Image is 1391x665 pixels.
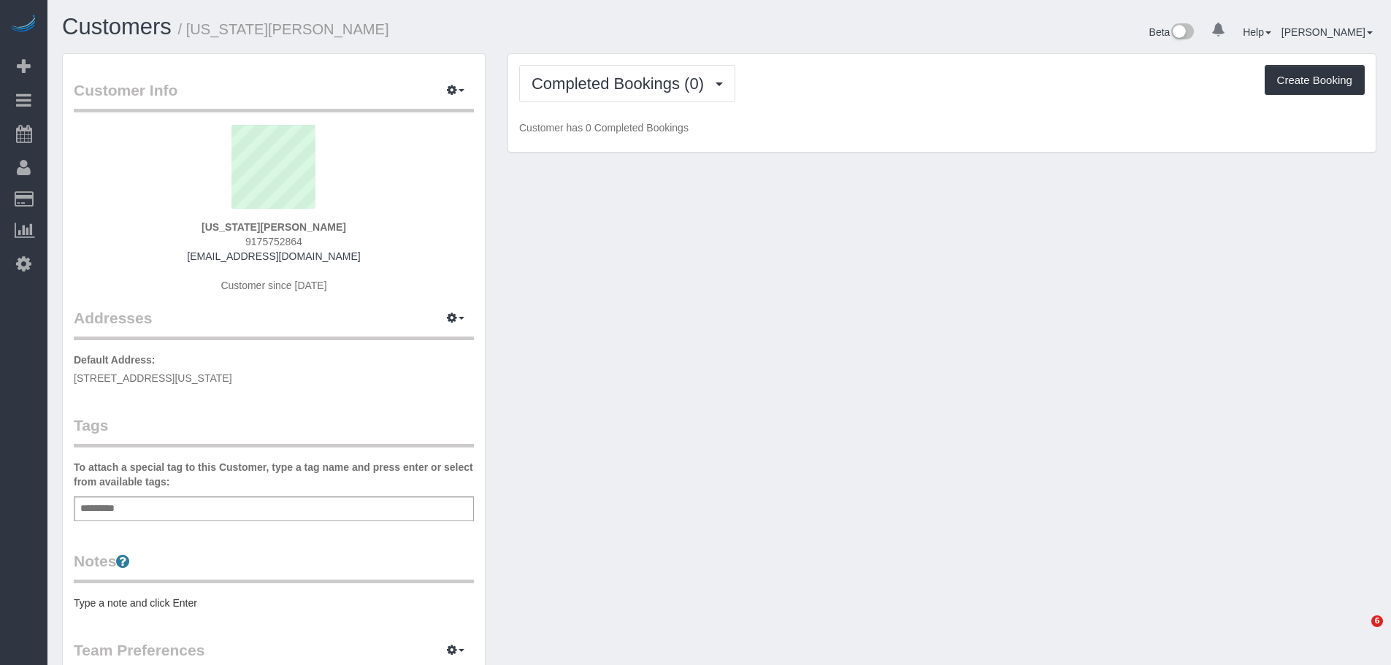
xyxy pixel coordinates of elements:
a: Help [1243,26,1271,38]
span: Customer since [DATE] [221,280,326,291]
a: [PERSON_NAME] [1281,26,1373,38]
a: [EMAIL_ADDRESS][DOMAIN_NAME] [187,250,360,262]
span: 6 [1371,615,1383,627]
p: Customer has 0 Completed Bookings [519,120,1365,135]
span: [STREET_ADDRESS][US_STATE] [74,372,232,384]
span: Completed Bookings (0) [532,74,711,93]
span: 9175752864 [245,236,302,247]
img: Automaid Logo [9,15,38,35]
label: To attach a special tag to this Customer, type a tag name and press enter or select from availabl... [74,460,474,489]
pre: Type a note and click Enter [74,596,474,610]
small: / [US_STATE][PERSON_NAME] [178,21,389,37]
button: Create Booking [1265,65,1365,96]
label: Default Address: [74,353,156,367]
iframe: Intercom live chat [1341,615,1376,650]
button: Completed Bookings (0) [519,65,735,102]
legend: Notes [74,550,474,583]
a: Customers [62,14,172,39]
img: New interface [1170,23,1194,42]
a: Beta [1149,26,1195,38]
strong: [US_STATE][PERSON_NAME] [202,221,346,233]
legend: Tags [74,415,474,447]
legend: Customer Info [74,80,474,112]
